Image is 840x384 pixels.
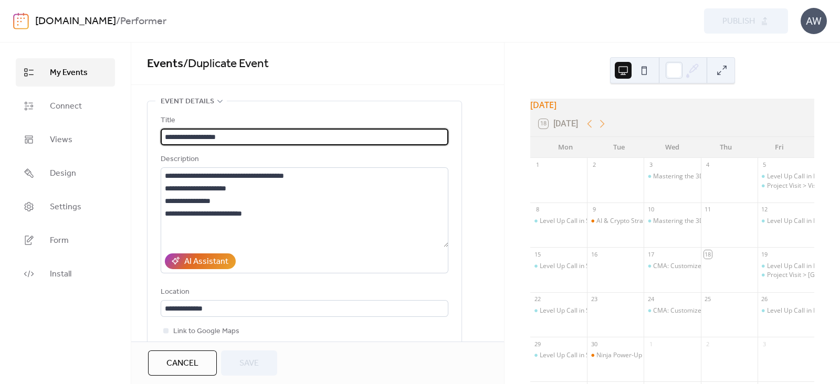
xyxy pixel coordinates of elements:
div: Thu [699,137,752,158]
div: Ninja Power-Up Call [587,351,644,360]
div: 3 [761,340,769,348]
span: My Events [50,67,88,79]
div: Mastering the 3D Area Analyzer: Smarter Insights, Better Deals in English [644,172,700,181]
span: Form [50,234,69,247]
div: 10 [647,206,655,214]
div: 5 [761,161,769,169]
div: CMA: Customize, Compare & Close Deals in Spanish [653,306,806,315]
div: Level Up Call in English [758,217,814,226]
div: 11 [704,206,712,214]
div: 2 [704,340,712,348]
div: 18 [704,250,712,258]
div: 29 [533,340,541,348]
button: AI Assistant [165,253,236,269]
div: 2 [590,161,598,169]
span: Link to Google Maps [173,325,239,338]
div: Title [161,114,446,127]
div: 26 [761,295,769,303]
span: Event details [161,95,214,108]
div: 4 [704,161,712,169]
div: AI & Crypto Strategies for Real Estate Pros [587,217,644,226]
span: Views [50,134,72,146]
a: Settings [16,193,115,221]
div: 24 [647,295,655,303]
div: Mastering the 3D Area Analyzer: Smarter Insights, Better Deals in Spanish [644,217,700,226]
div: Project Visit > Okan Tower [758,271,814,280]
div: 12 [761,206,769,214]
div: Level Up Call in Spanish [540,217,609,226]
div: Level Up Call in English [767,172,834,181]
div: Mon [539,137,592,158]
span: Settings [50,201,81,214]
button: Cancel [148,350,217,376]
div: Fri [752,137,806,158]
div: CMA: Customize, Compare & Close Deals in Spanish [644,306,700,315]
div: Level Up Call in English [758,262,814,271]
b: Performer [120,12,166,31]
div: CMA: Customize, Compare & Close Deals in English [653,262,804,271]
div: 19 [761,250,769,258]
div: 1 [647,340,655,348]
div: 8 [533,206,541,214]
div: AI Assistant [184,255,228,268]
div: Project Visit > Visions Resort & Spa [758,182,814,190]
div: AI & Crypto Strategies for Real Estate Pros [596,217,720,226]
div: Level Up Call in English [758,172,814,181]
a: My Events [16,58,115,87]
div: 23 [590,295,598,303]
div: 9 [590,206,598,214]
div: CMA: Customize, Compare & Close Deals in English [644,262,700,271]
div: 25 [704,295,712,303]
div: 15 [533,250,541,258]
a: Connect [16,92,115,120]
span: Connect [50,100,82,113]
div: Level Up Call in English [767,217,834,226]
div: Level Up Call in Spanish [540,351,609,360]
div: Level Up Call in English [767,262,834,271]
div: Tue [592,137,646,158]
div: Level Up Call in Spanish [540,262,609,271]
a: Events [147,52,183,76]
div: 16 [590,250,598,258]
div: Level Up Call in Spanish [540,306,609,315]
div: Level Up Call in Spanish [530,217,587,226]
span: Design [50,167,76,180]
img: logo [13,13,29,29]
div: [DATE] [530,99,814,111]
div: 22 [533,295,541,303]
div: AW [801,8,827,34]
div: Location [161,286,446,298]
span: / Duplicate Event [183,52,269,76]
div: 1 [533,161,541,169]
div: Ninja Power-Up Call [596,351,655,360]
a: Form [16,226,115,254]
b: / [116,12,120,31]
a: Views [16,125,115,154]
div: Level Up Call in Spanish [530,306,587,315]
a: Install [16,260,115,288]
div: Level Up Call in English [767,306,834,315]
a: Design [16,159,115,187]
div: 30 [590,340,598,348]
div: 3 [647,161,655,169]
div: Wed [646,137,699,158]
a: [DOMAIN_NAME] [35,12,116,31]
span: Cancel [166,357,198,370]
div: Level Up Call in Spanish [530,351,587,360]
div: Level Up Call in English [758,306,814,315]
div: Level Up Call in Spanish [530,262,587,271]
div: 17 [647,250,655,258]
span: Install [50,268,71,281]
div: Description [161,153,446,166]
